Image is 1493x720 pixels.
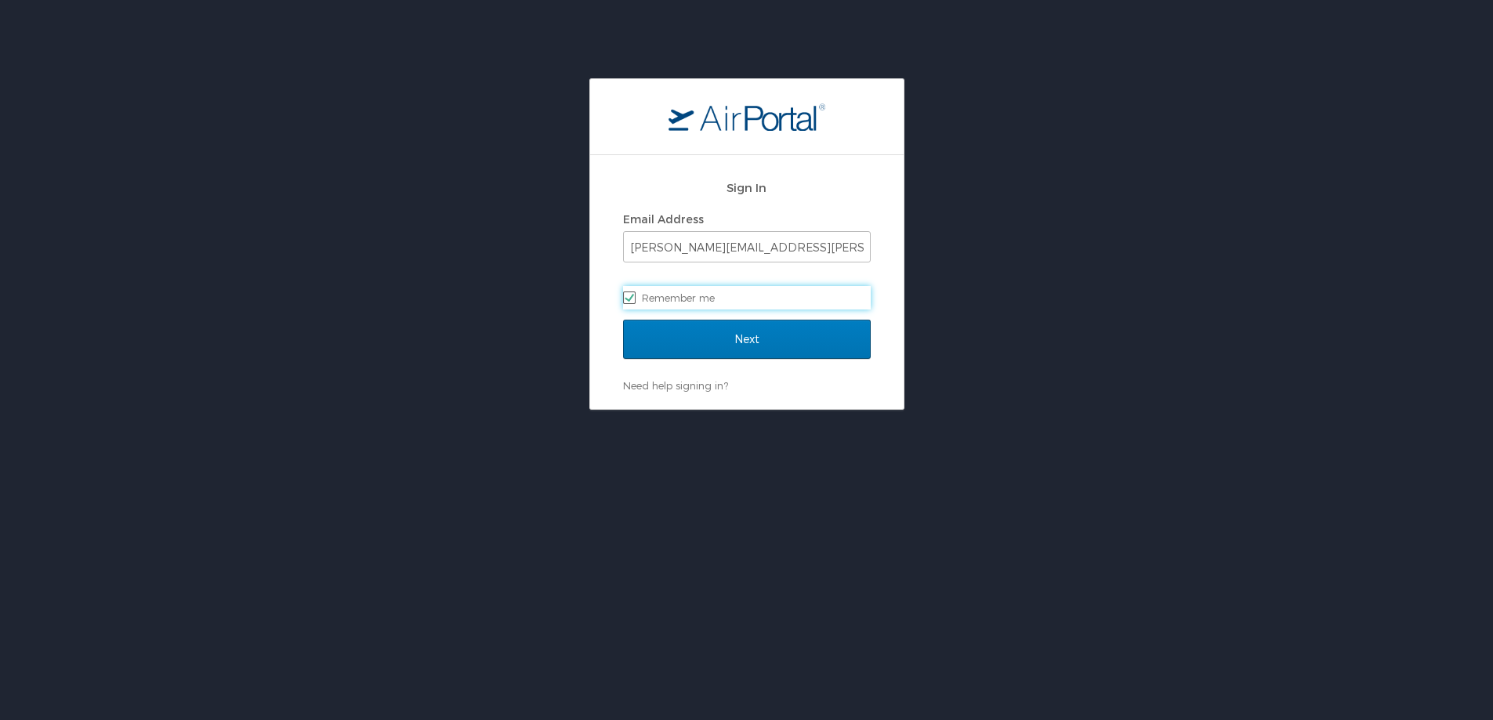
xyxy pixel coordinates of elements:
label: Email Address [623,212,704,226]
h2: Sign In [623,179,871,197]
input: Next [623,320,871,359]
a: Need help signing in? [623,379,728,392]
label: Remember me [623,286,871,309]
img: logo [669,103,825,131]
